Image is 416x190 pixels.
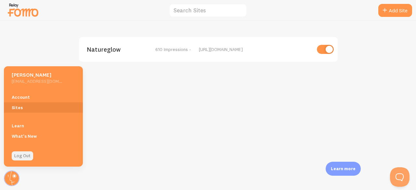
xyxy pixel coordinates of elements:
a: Log Out [12,151,33,160]
img: fomo-relay-logo-orange.svg [7,2,39,18]
span: Natureglow [87,46,139,52]
h5: [PERSON_NAME] [12,71,62,78]
iframe: Help Scout Beacon - Open [390,167,409,187]
div: [URL][DOMAIN_NAME] [199,46,311,52]
h5: [EMAIL_ADDRESS][DOMAIN_NAME] [12,78,62,84]
span: 610 Impressions - [155,46,191,52]
a: Sites [4,102,83,113]
a: What's New [4,131,83,141]
a: Learn [4,120,83,131]
a: Account [4,92,83,102]
div: Learn more [326,162,361,176]
p: Learn more [331,166,356,172]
